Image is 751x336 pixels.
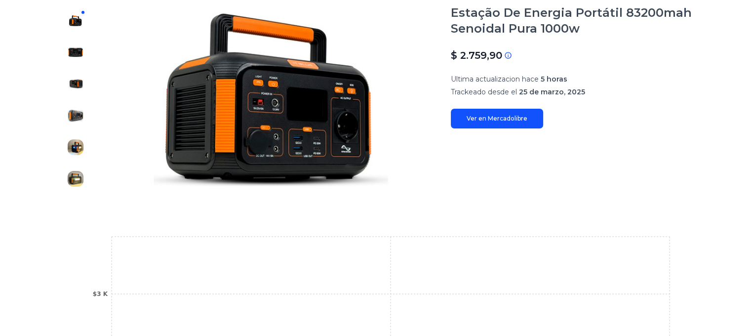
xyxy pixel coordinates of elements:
span: 5 horas [541,75,567,84]
span: Trackeado desde el [451,87,517,96]
img: Estação De Energia Portátil 83200mah Senoidal Pura 1000w [111,5,431,195]
h1: Estação De Energia Portátil 83200mah Senoidal Pura 1000w [451,5,692,37]
span: Ultima actualizacion hace [451,75,539,84]
span: 25 de marzo, 2025 [519,87,585,96]
img: Estação De Energia Portátil 83200mah Senoidal Pura 1000w [68,76,83,92]
tspan: $3 K [92,291,108,297]
p: $ 2.759,90 [451,48,502,62]
img: Estação De Energia Portátil 83200mah Senoidal Pura 1000w [68,13,83,29]
a: Ver en Mercadolibre [451,109,543,128]
img: Estação De Energia Portátil 83200mah Senoidal Pura 1000w [68,171,83,187]
img: Estação De Energia Portátil 83200mah Senoidal Pura 1000w [68,139,83,155]
img: Estação De Energia Portátil 83200mah Senoidal Pura 1000w [68,44,83,60]
img: Estação De Energia Portátil 83200mah Senoidal Pura 1000w [68,108,83,124]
